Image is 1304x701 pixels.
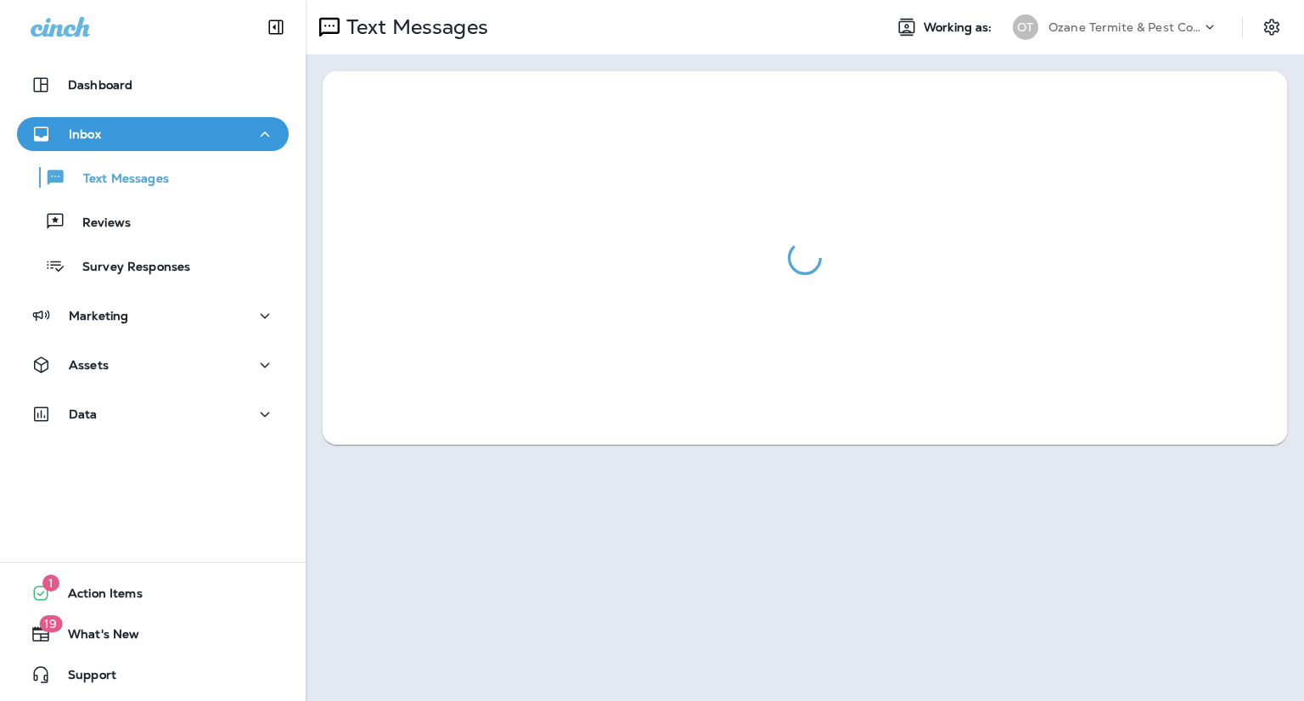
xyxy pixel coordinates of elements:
p: Marketing [69,309,128,322]
button: Survey Responses [17,248,289,283]
span: 1 [42,575,59,592]
button: Marketing [17,299,289,333]
p: Text Messages [340,14,488,40]
button: Reviews [17,204,289,239]
span: Support [51,668,116,688]
button: Dashboard [17,68,289,102]
button: Inbox [17,117,289,151]
button: Text Messages [17,160,289,195]
p: Assets [69,358,109,372]
span: Working as: [924,20,996,35]
button: Collapse Sidebar [252,10,300,44]
button: 1Action Items [17,576,289,610]
button: Settings [1256,12,1287,42]
button: Support [17,658,289,692]
p: Survey Responses [65,260,190,276]
p: Reviews [65,216,131,232]
span: What's New [51,627,139,648]
p: Inbox [69,127,101,141]
p: Ozane Termite & Pest Control [1048,20,1201,34]
p: Dashboard [68,78,132,92]
div: OT [1013,14,1038,40]
button: Data [17,397,289,431]
span: 19 [39,615,62,632]
span: Action Items [51,586,143,607]
button: 19What's New [17,617,289,651]
button: Assets [17,348,289,382]
p: Text Messages [66,171,169,188]
p: Data [69,407,98,421]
